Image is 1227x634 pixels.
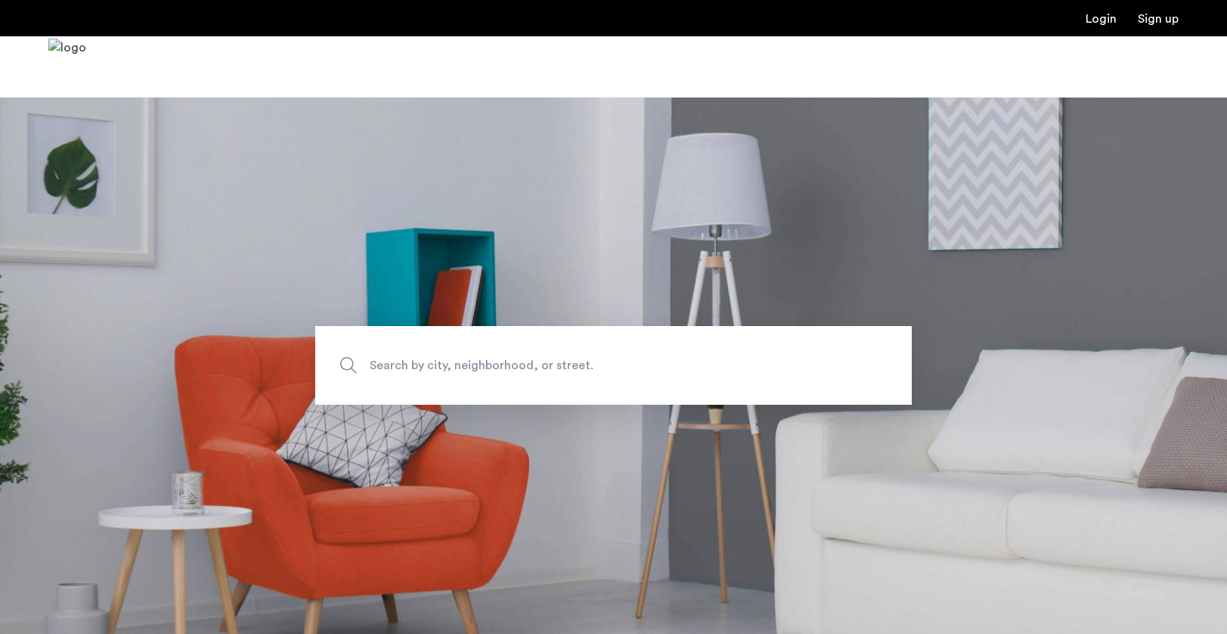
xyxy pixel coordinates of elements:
[370,356,787,376] span: Search by city, neighborhood, or street.
[1138,13,1179,25] a: Registration
[48,39,86,95] img: logo
[1086,13,1117,25] a: Login
[48,39,86,95] a: Cazamio Logo
[315,326,912,405] input: Apartment Search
